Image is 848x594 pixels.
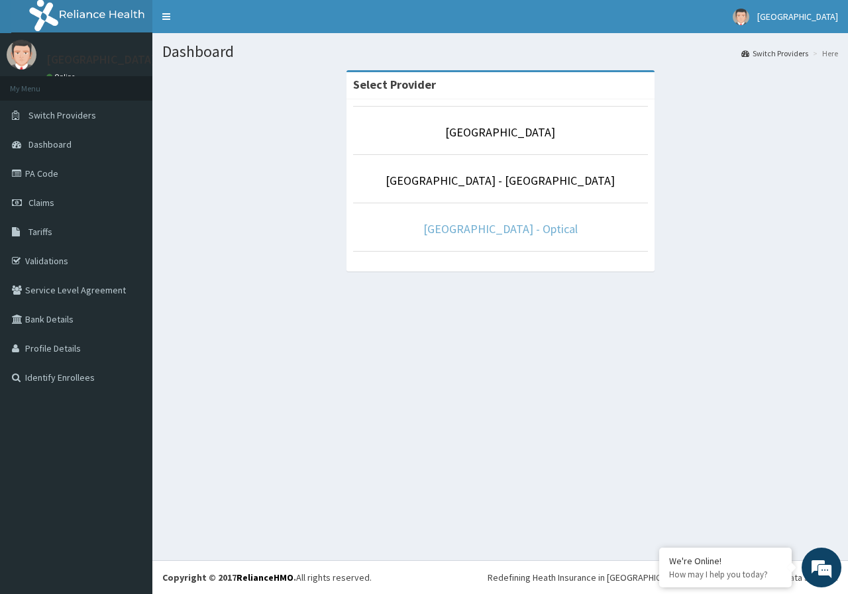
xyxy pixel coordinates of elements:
[741,48,808,59] a: Switch Providers
[733,9,749,25] img: User Image
[488,571,838,584] div: Redefining Heath Insurance in [GEOGRAPHIC_DATA] using Telemedicine and Data Science!
[423,221,578,236] a: [GEOGRAPHIC_DATA] - Optical
[810,48,838,59] li: Here
[162,43,838,60] h1: Dashboard
[7,40,36,70] img: User Image
[386,173,615,188] a: [GEOGRAPHIC_DATA] - [GEOGRAPHIC_DATA]
[46,72,78,81] a: Online
[669,555,782,567] div: We're Online!
[757,11,838,23] span: [GEOGRAPHIC_DATA]
[28,197,54,209] span: Claims
[162,571,296,583] strong: Copyright © 2017 .
[28,226,52,238] span: Tariffs
[28,109,96,121] span: Switch Providers
[445,124,555,140] a: [GEOGRAPHIC_DATA]
[152,560,848,594] footer: All rights reserved.
[28,138,72,150] span: Dashboard
[237,571,293,583] a: RelianceHMO
[46,54,156,66] p: [GEOGRAPHIC_DATA]
[669,569,782,580] p: How may I help you today?
[353,77,436,92] strong: Select Provider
